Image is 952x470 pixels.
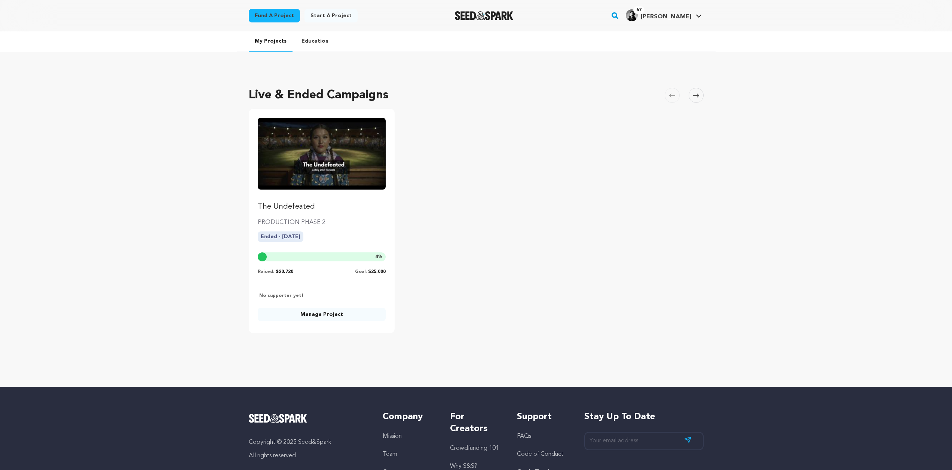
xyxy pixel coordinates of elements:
span: 67 [633,6,645,14]
a: Mission [383,433,402,439]
span: $25,000 [368,270,386,274]
a: Why S&S? [450,463,477,469]
div: Rosen K.'s Profile [626,9,691,21]
a: Education [296,31,334,51]
a: Seed&Spark Homepage [455,11,514,20]
a: Rosen K.'s Profile [624,8,703,21]
p: PRODUCTION PHASE 2 [258,218,386,227]
a: Crowdfunding 101 [450,445,499,451]
span: $20,720 [276,270,293,274]
span: Goal: [355,270,367,274]
h5: Company [383,411,435,423]
h5: Support [517,411,569,423]
input: Your email address [584,432,704,450]
span: Raised: [258,270,274,274]
span: % [375,254,383,260]
a: Start a project [304,9,358,22]
a: Seed&Spark Homepage [249,414,368,423]
h5: Stay up to date [584,411,704,423]
a: My Projects [249,31,293,52]
a: Manage Project [258,308,386,321]
a: Code of Conduct [517,451,563,457]
a: Team [383,451,397,457]
h5: For Creators [450,411,502,435]
p: All rights reserved [249,451,368,460]
a: Fund The Undefeated [258,118,386,212]
img: Seed&Spark Logo [249,414,307,423]
p: Copyright © 2025 Seed&Spark [249,438,368,447]
img: Seed&Spark Logo Dark Mode [455,11,514,20]
span: Rosen K.'s Profile [624,8,703,24]
h2: Live & Ended Campaigns [249,86,389,104]
span: [PERSON_NAME] [641,14,691,20]
p: The Undefeated [258,202,386,212]
p: No supporter yet! [258,293,304,299]
a: FAQs [517,433,531,439]
p: Ended - [DATE] [258,231,303,242]
span: 4 [375,255,378,259]
a: Fund a project [249,9,300,22]
img: d043779930281f82.jpg [626,9,638,21]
